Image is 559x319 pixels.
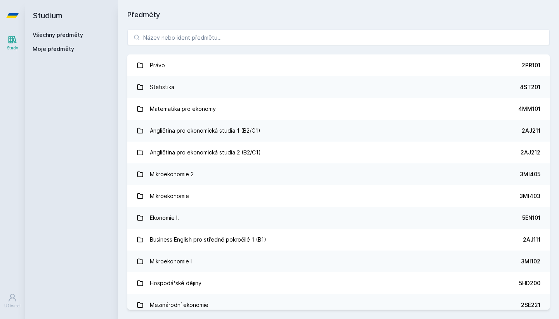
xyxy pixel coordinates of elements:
div: 2PR101 [522,61,540,69]
a: Uživatel [2,289,23,313]
div: 4ST201 [520,83,540,91]
div: Mikroekonomie [150,188,189,204]
div: 2AJ212 [521,149,540,156]
a: Hospodářské dějiny 5HD200 [127,272,550,294]
a: Study [2,31,23,55]
h1: Předměty [127,9,550,20]
a: Statistika 4ST201 [127,76,550,98]
div: 2AJ111 [523,236,540,244]
a: Mezinárodní ekonomie 2SE221 [127,294,550,316]
div: Business English pro středně pokročilé 1 (B1) [150,232,266,247]
a: Všechny předměty [33,32,83,38]
div: Matematika pro ekonomy [150,101,216,117]
div: 3MI102 [521,258,540,265]
a: Business English pro středně pokročilé 1 (B1) 2AJ111 [127,229,550,251]
div: Právo [150,58,165,73]
input: Název nebo ident předmětu… [127,30,550,45]
span: Moje předměty [33,45,74,53]
a: Mikroekonomie 3MI403 [127,185,550,207]
div: Statistika [150,79,174,95]
div: 5HD200 [519,279,540,287]
div: Study [7,45,18,51]
div: 3MI405 [520,170,540,178]
div: Mikroekonomie 2 [150,167,194,182]
div: Mezinárodní ekonomie [150,297,208,313]
a: Matematika pro ekonomy 4MM101 [127,98,550,120]
div: Angličtina pro ekonomická studia 1 (B2/C1) [150,123,260,138]
a: Mikroekonomie 2 3MI405 [127,163,550,185]
div: 2SE221 [521,301,540,309]
a: Ekonomie I. 5EN101 [127,207,550,229]
div: Uživatel [4,303,21,309]
a: Angličtina pro ekonomická studia 1 (B2/C1) 2AJ211 [127,120,550,142]
a: Angličtina pro ekonomická studia 2 (B2/C1) 2AJ212 [127,142,550,163]
div: Angličtina pro ekonomická studia 2 (B2/C1) [150,145,261,160]
div: 5EN101 [522,214,540,222]
div: 2AJ211 [522,127,540,135]
a: Mikroekonomie I 3MI102 [127,251,550,272]
div: Mikroekonomie I [150,254,192,269]
div: 4MM101 [518,105,540,113]
div: Hospodářské dějiny [150,275,201,291]
a: Právo 2PR101 [127,54,550,76]
div: Ekonomie I. [150,210,179,226]
div: 3MI403 [519,192,540,200]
